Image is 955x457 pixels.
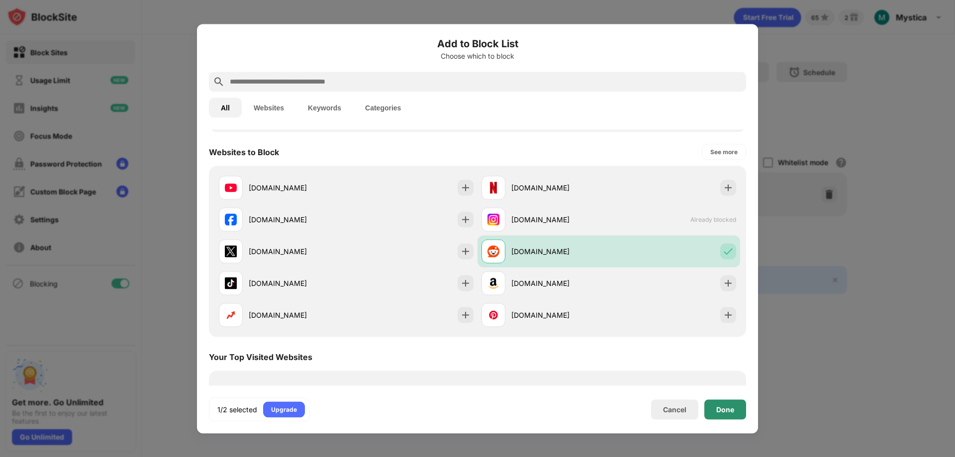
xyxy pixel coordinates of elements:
[209,36,746,51] h6: Add to Block List
[690,216,736,223] span: Already blocked
[487,245,499,257] img: favicons
[209,352,312,362] div: Your Top Visited Websites
[249,278,346,288] div: [DOMAIN_NAME]
[710,147,738,157] div: See more
[353,97,413,117] button: Categories
[511,214,609,225] div: [DOMAIN_NAME]
[454,382,501,430] img: personal-suggestions.svg
[716,405,734,413] div: Done
[487,182,499,193] img: favicons
[296,97,353,117] button: Keywords
[511,278,609,288] div: [DOMAIN_NAME]
[249,183,346,193] div: [DOMAIN_NAME]
[511,246,609,257] div: [DOMAIN_NAME]
[271,404,297,414] div: Upgrade
[249,246,346,257] div: [DOMAIN_NAME]
[487,213,499,225] img: favicons
[209,147,279,157] div: Websites to Block
[217,404,257,414] div: 1/2 selected
[225,245,237,257] img: favicons
[242,97,296,117] button: Websites
[249,310,346,320] div: [DOMAIN_NAME]
[209,97,242,117] button: All
[225,182,237,193] img: favicons
[225,277,237,289] img: favicons
[249,214,346,225] div: [DOMAIN_NAME]
[663,405,686,414] div: Cancel
[209,52,746,60] div: Choose which to block
[213,76,225,88] img: search.svg
[511,310,609,320] div: [DOMAIN_NAME]
[487,309,499,321] img: favicons
[225,309,237,321] img: favicons
[225,213,237,225] img: favicons
[511,183,609,193] div: [DOMAIN_NAME]
[487,277,499,289] img: favicons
